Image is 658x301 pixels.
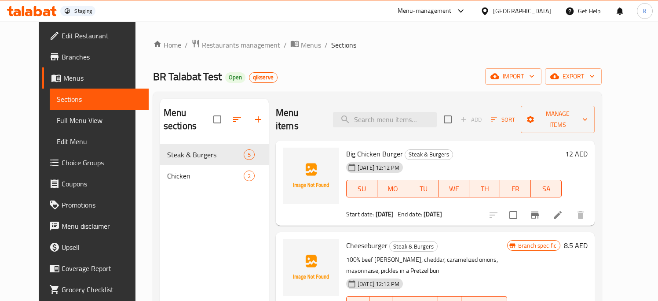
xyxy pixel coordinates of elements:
[405,149,453,160] div: Steak & Burgers
[325,40,328,50] li: /
[42,258,149,279] a: Coverage Report
[439,180,470,197] button: WE
[42,216,149,237] a: Menu disclaimer
[492,71,534,82] span: import
[398,208,422,220] span: End date:
[333,112,437,127] input: search
[354,164,403,172] span: [DATE] 12:12 PM
[350,182,374,195] span: SU
[469,180,500,197] button: TH
[424,208,442,220] b: [DATE]
[346,254,507,276] p: 100% beef [PERSON_NAME], cheddar, caramelized onions, mayonnaise, pickles in a Pretzel bun
[42,25,149,46] a: Edit Restaurant
[405,149,453,160] span: Steak & Burgers
[534,182,558,195] span: SA
[164,106,213,133] h2: Menu sections
[153,40,181,50] a: Home
[57,136,142,147] span: Edit Menu
[62,263,142,274] span: Coverage Report
[521,106,595,133] button: Manage items
[62,242,142,253] span: Upsell
[283,148,339,204] img: Big Chicken Burger
[346,180,377,197] button: SU
[493,6,551,16] div: [GEOGRAPHIC_DATA]
[57,94,142,104] span: Sections
[160,141,269,190] nav: Menu sections
[439,110,457,129] span: Select section
[62,200,142,210] span: Promotions
[376,208,394,220] b: [DATE]
[552,210,563,220] a: Edit menu item
[301,40,321,50] span: Menus
[377,180,408,197] button: MO
[191,39,280,51] a: Restaurants management
[244,149,255,160] div: items
[515,242,560,250] span: Branch specific
[491,115,515,125] span: Sort
[331,40,356,50] span: Sections
[504,206,523,224] span: Select to update
[63,73,142,83] span: Menus
[643,6,647,16] span: K
[225,72,245,83] div: Open
[42,194,149,216] a: Promotions
[398,6,452,16] div: Menu-management
[42,67,149,89] a: Menus
[42,279,149,300] a: Grocery Checklist
[408,180,439,197] button: TU
[290,39,321,51] a: Menus
[74,7,92,15] div: Staging
[485,68,541,85] button: import
[62,52,142,62] span: Branches
[50,131,149,152] a: Edit Menu
[489,113,517,126] button: Sort
[346,147,403,160] span: Big Chicken Burger
[153,67,222,86] span: BR Talabat Test
[225,74,245,81] span: Open
[50,110,149,131] a: Full Menu View
[42,46,149,67] a: Branches
[442,182,466,195] span: WE
[457,113,485,126] span: Add item
[473,182,497,195] span: TH
[62,221,142,231] span: Menu disclaimer
[57,115,142,126] span: Full Menu View
[565,148,588,160] h6: 12 AED
[531,180,562,197] button: SA
[524,204,545,226] button: Branch-specific-item
[528,108,588,130] span: Manage items
[62,178,142,189] span: Coupons
[485,113,521,126] span: Sort items
[50,89,149,110] a: Sections
[244,171,255,181] div: items
[160,144,269,165] div: Steak & Burgers5
[354,280,403,288] span: [DATE] 12:12 PM
[346,208,374,220] span: Start date:
[167,171,244,181] span: Chicken
[244,172,254,180] span: 2
[42,237,149,258] a: Upsell
[564,239,588,252] h6: 8.5 AED
[545,68,602,85] button: export
[412,182,435,195] span: TU
[390,242,437,252] span: Steak & Burgers
[62,157,142,168] span: Choice Groups
[500,180,531,197] button: FR
[62,30,142,41] span: Edit Restaurant
[346,239,387,252] span: Cheeseburger
[381,182,405,195] span: MO
[42,173,149,194] a: Coupons
[552,71,595,82] span: export
[244,151,254,159] span: 5
[208,110,227,129] span: Select all sections
[202,40,280,50] span: Restaurants management
[283,239,339,296] img: Cheeseburger
[167,149,244,160] span: Steak & Burgers
[62,284,142,295] span: Grocery Checklist
[42,152,149,173] a: Choice Groups
[570,204,591,226] button: delete
[185,40,188,50] li: /
[276,106,322,133] h2: Menu items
